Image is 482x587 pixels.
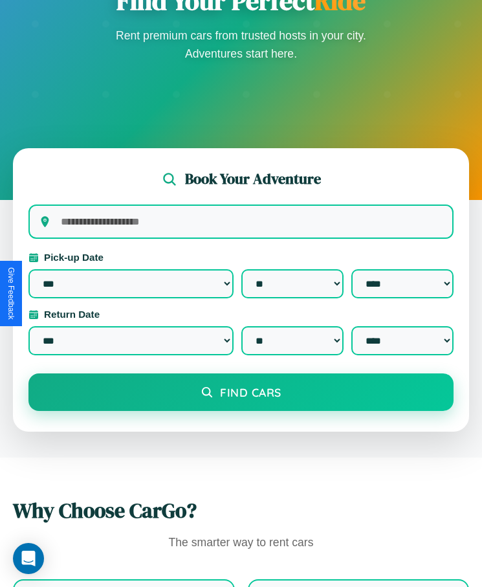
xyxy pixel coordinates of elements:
[28,373,454,411] button: Find Cars
[13,496,469,525] h2: Why Choose CarGo?
[13,543,44,574] div: Open Intercom Messenger
[6,267,16,320] div: Give Feedback
[112,27,371,63] p: Rent premium cars from trusted hosts in your city. Adventures start here.
[13,533,469,553] p: The smarter way to rent cars
[185,169,321,189] h2: Book Your Adventure
[28,309,454,320] label: Return Date
[28,252,454,263] label: Pick-up Date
